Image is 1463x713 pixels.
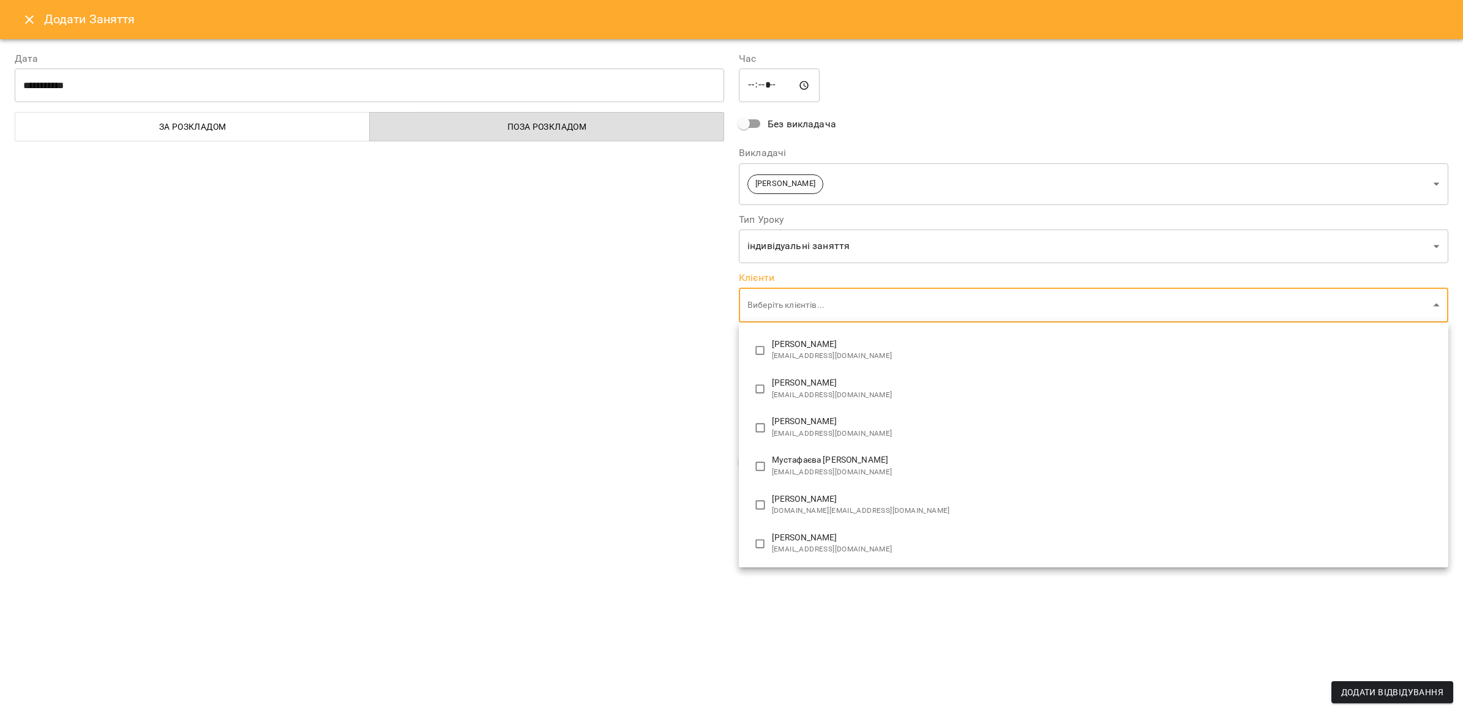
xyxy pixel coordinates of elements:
[772,543,1439,556] span: [EMAIL_ADDRESS][DOMAIN_NAME]
[772,493,1439,506] p: [PERSON_NAME]
[772,454,1439,466] p: Мустафаєва [PERSON_NAME]
[772,466,1439,479] span: [EMAIL_ADDRESS][DOMAIN_NAME]
[772,505,1439,517] span: [DOMAIN_NAME][EMAIL_ADDRESS][DOMAIN_NAME]
[772,416,1439,428] p: [PERSON_NAME]
[772,350,1439,362] span: [EMAIL_ADDRESS][DOMAIN_NAME]
[772,389,1439,401] span: [EMAIL_ADDRESS][DOMAIN_NAME]
[772,532,1439,544] p: [PERSON_NAME]
[772,428,1439,440] span: [EMAIL_ADDRESS][DOMAIN_NAME]
[772,377,1439,389] p: [PERSON_NAME]
[772,338,1439,351] p: [PERSON_NAME]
